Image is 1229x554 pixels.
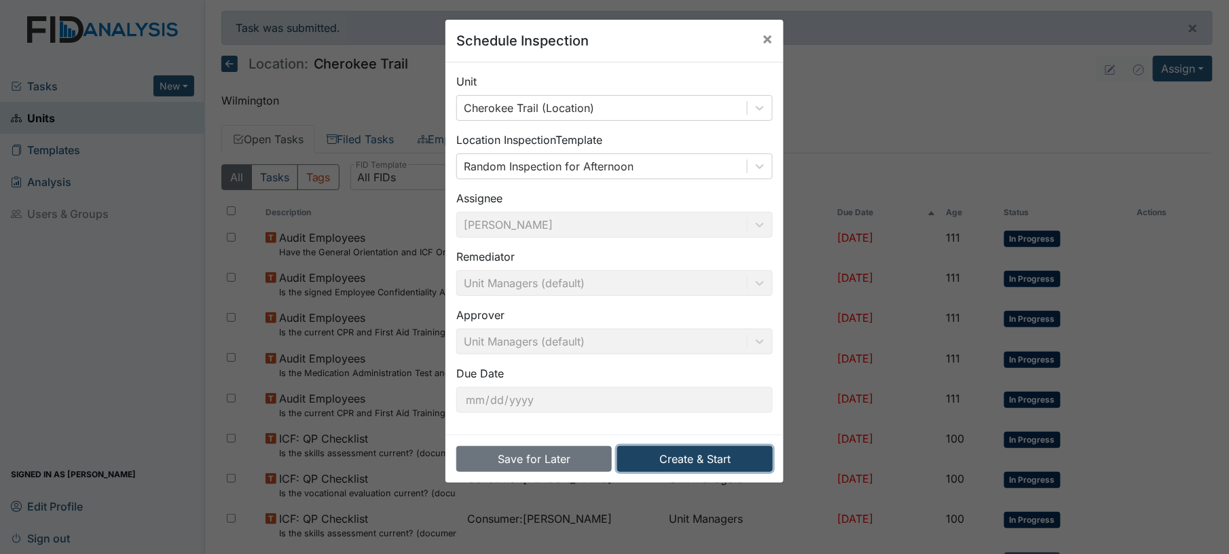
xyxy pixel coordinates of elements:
label: Approver [456,307,505,323]
button: Save for Later [456,446,612,472]
label: Assignee [456,190,502,206]
label: Unit [456,73,477,90]
button: Create & Start [617,446,773,472]
label: Remediator [456,248,515,265]
div: Cherokee Trail (Location) [464,100,594,116]
span: × [762,29,773,48]
div: Random Inspection for Afternoon [464,158,634,174]
label: Due Date [456,365,504,382]
label: Location Inspection Template [456,132,602,148]
button: Close [751,20,784,58]
h5: Schedule Inspection [456,31,589,51]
